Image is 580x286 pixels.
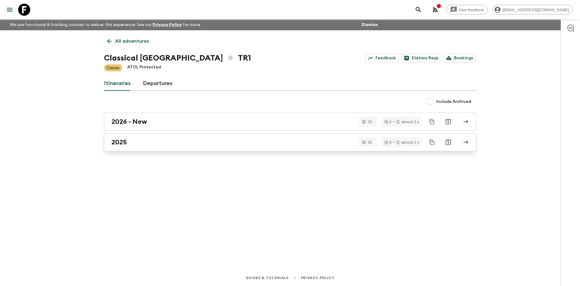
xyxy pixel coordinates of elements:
[111,118,147,126] h2: 2026 - New
[442,136,454,148] button: Archive
[492,5,573,15] div: [EMAIL_ADDRESS][DOMAIN_NAME]
[104,52,251,64] h1: Classical [GEOGRAPHIC_DATA] TR1
[446,5,488,15] a: Give feedback
[106,65,120,71] p: Classic
[396,140,419,144] div: almost 2 y
[412,4,424,16] button: search adventures
[427,116,437,127] button: Duplicate
[436,99,471,105] span: Include Archived
[364,120,375,124] span: 23
[401,54,441,62] a: Dietary Reqs
[104,76,131,91] a: Itineraries
[4,4,16,16] button: menu
[104,113,476,131] a: 2026 - New
[301,274,334,281] a: Privacy Policy
[246,274,289,281] a: Guides & Tutorials
[104,35,152,47] a: All adventures
[115,38,149,45] p: All adventures
[364,140,375,144] span: 30
[7,19,203,30] p: We use functional & tracking cookies to deliver this experience. See our for more.
[360,21,379,29] button: Dismiss
[442,116,454,128] button: Archive
[384,120,391,124] div: 6
[111,138,127,146] h2: 2025
[427,137,437,148] button: Duplicate
[384,140,391,144] div: 6
[499,8,572,12] span: [EMAIL_ADDRESS][DOMAIN_NAME]
[396,120,419,124] div: almost 2 y
[143,76,172,91] a: Departures
[365,54,399,62] a: Feedback
[456,8,487,12] span: Give feedback
[153,23,182,27] a: Privacy Policy
[127,64,161,71] p: ATOL Protected
[444,54,476,62] a: Bookings
[104,133,476,151] a: 2025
